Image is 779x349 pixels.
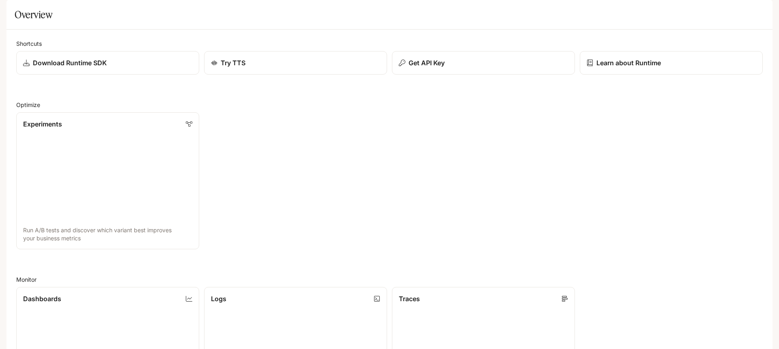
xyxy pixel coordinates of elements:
a: Try TTS [204,51,387,75]
p: Dashboards [23,294,61,304]
p: Logs [211,294,226,304]
p: Try TTS [221,58,245,68]
p: Traces [399,294,420,304]
h2: Shortcuts [16,39,763,48]
button: open drawer [6,4,21,19]
a: Download Runtime SDK [16,51,199,75]
p: Experiments [23,119,62,129]
a: ExperimentsRun A/B tests and discover which variant best improves your business metrics [16,112,199,249]
p: Run A/B tests and discover which variant best improves your business metrics [23,226,192,242]
h2: Monitor [16,275,763,284]
p: Download Runtime SDK [33,58,107,68]
h1: Overview [15,6,52,23]
button: Get API Key [392,51,575,75]
a: Learn about Runtime [580,51,763,75]
p: Learn about Runtime [596,58,661,68]
h2: Optimize [16,101,763,109]
p: Get API Key [409,58,445,68]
